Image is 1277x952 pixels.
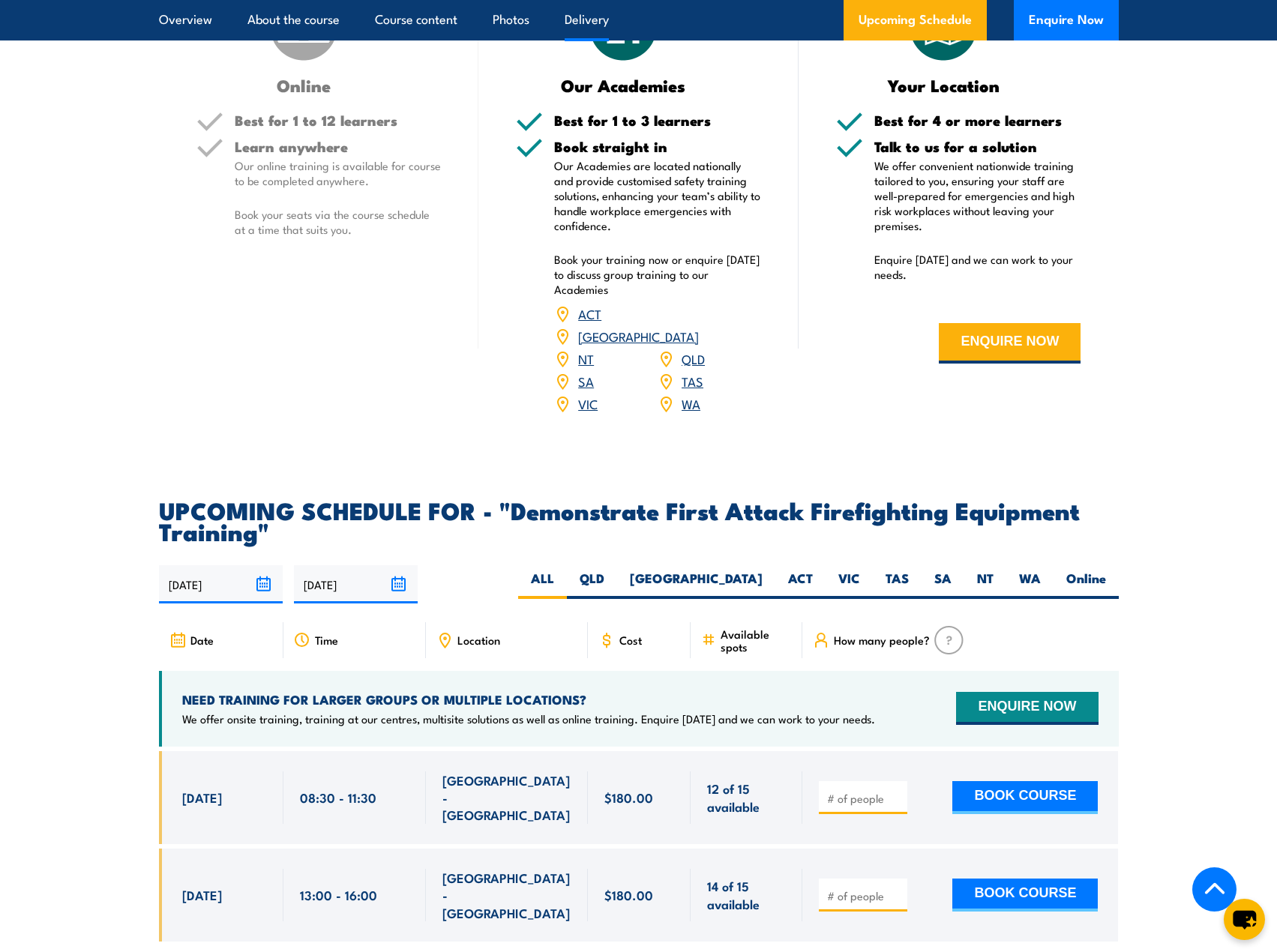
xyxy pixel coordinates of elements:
p: Book your seats via the course schedule at a time that suits you. [235,207,442,237]
button: BOOK COURSE [952,781,1098,814]
span: 12 of 15 available [707,780,786,815]
p: Our Academies are located nationally and provide customised safety training solutions, enhancing ... [554,158,761,233]
a: [GEOGRAPHIC_DATA] [578,327,699,345]
label: QLD [567,570,617,599]
p: Enquire [DATE] and we can work to your needs. [874,252,1081,282]
label: TAS [873,570,922,599]
a: VIC [578,394,598,412]
a: WA [682,394,700,412]
span: [GEOGRAPHIC_DATA] - [GEOGRAPHIC_DATA] [442,771,571,824]
span: Location [457,633,500,646]
a: NT [578,349,594,367]
a: QLD [682,349,705,367]
span: Cost [619,633,642,646]
label: VIC [826,570,873,599]
h5: Best for 1 to 12 learners [235,113,442,127]
span: 14 of 15 available [707,877,786,912]
span: [GEOGRAPHIC_DATA] - [GEOGRAPHIC_DATA] [442,869,571,921]
h4: NEED TRAINING FOR LARGER GROUPS OR MULTIPLE LOCATIONS? [182,691,875,708]
span: How many people? [834,633,930,646]
h5: Learn anywhere [235,139,442,154]
span: [DATE] [182,789,222,806]
button: BOOK COURSE [952,879,1098,912]
h2: UPCOMING SCHEDULE FOR - "Demonstrate First Attack Firefighting Equipment Training" [159,499,1119,541]
span: Time [315,633,338,646]
a: TAS [682,372,703,390]
label: ALL [518,570,567,599]
span: Available spots [721,627,792,653]
h5: Best for 1 to 3 learners [554,113,761,127]
span: Date [190,633,214,646]
h3: Our Academies [516,76,731,94]
span: 13:00 - 16:00 [300,886,377,903]
label: Online [1054,570,1119,599]
p: Book your training now or enquire [DATE] to discuss group training to our Academies [554,252,761,297]
h5: Book straight in [554,139,761,154]
label: SA [922,570,964,599]
p: We offer convenient nationwide training tailored to you, ensuring your staff are well-prepared fo... [874,158,1081,233]
label: [GEOGRAPHIC_DATA] [617,570,775,599]
button: ENQUIRE NOW [956,692,1098,725]
p: We offer onsite training, training at our centres, multisite solutions as well as online training... [182,711,875,726]
label: ACT [775,570,826,599]
a: SA [578,372,594,390]
input: From date [159,565,283,603]
button: chat-button [1224,899,1265,940]
input: To date [294,565,418,603]
input: # of people [827,888,902,903]
p: Our online training is available for course to be completed anywhere. [235,158,442,188]
span: $180.00 [604,886,653,903]
input: # of people [827,791,902,806]
button: ENQUIRE NOW [939,323,1081,364]
h5: Talk to us for a solution [874,139,1081,154]
label: NT [964,570,1006,599]
label: WA [1006,570,1054,599]
span: [DATE] [182,886,222,903]
h3: Online [196,76,412,94]
h5: Best for 4 or more learners [874,113,1081,127]
a: ACT [578,304,601,322]
span: 08:30 - 11:30 [300,789,376,806]
span: $180.00 [604,789,653,806]
h3: Your Location [836,76,1051,94]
